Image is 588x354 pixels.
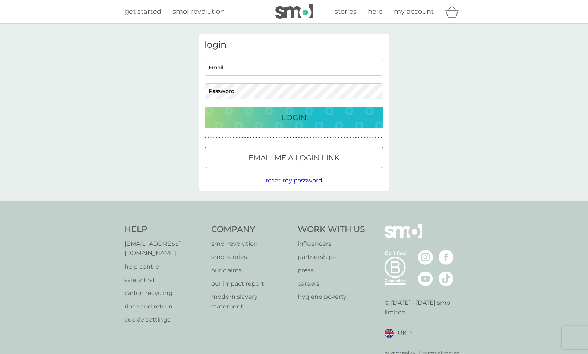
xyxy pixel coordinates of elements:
a: press [298,266,365,275]
h4: Work With Us [298,224,365,235]
p: ● [281,136,283,140]
p: ● [330,136,331,140]
p: ● [287,136,288,140]
a: rinse and return [124,302,204,311]
img: visit the smol Instagram page [418,250,433,265]
a: hygiene poverty [298,292,365,302]
a: our impact report [211,279,291,289]
p: ● [367,136,368,140]
img: visit the smol Tiktok page [439,271,453,286]
p: ● [310,136,311,140]
p: ● [375,136,377,140]
p: ● [364,136,365,140]
a: smol revolution [211,239,291,249]
p: ● [230,136,232,140]
p: ● [324,136,325,140]
p: Email me a login link [249,152,339,164]
p: ● [372,136,374,140]
p: ● [304,136,306,140]
a: influencers [298,239,365,249]
span: UK [398,328,407,338]
p: ● [335,136,337,140]
span: reset my password [266,177,322,184]
p: ● [347,136,348,140]
div: basket [445,4,464,19]
span: get started [124,7,161,16]
a: help centre [124,262,204,272]
p: [EMAIL_ADDRESS][DOMAIN_NAME] [124,239,204,258]
button: Email me a login link [205,147,383,168]
p: ● [239,136,240,140]
p: ● [213,136,215,140]
p: ● [222,136,223,140]
p: ● [358,136,360,140]
p: ● [278,136,280,140]
span: smol revolution [173,7,225,16]
p: ● [327,136,328,140]
p: ● [290,136,291,140]
p: ● [256,136,257,140]
p: ● [332,136,334,140]
p: ● [315,136,317,140]
span: stories [335,7,357,16]
p: ● [378,136,379,140]
a: our claims [211,266,291,275]
p: ● [270,136,271,140]
p: ● [318,136,320,140]
a: my account [394,6,434,17]
a: smol revolution [173,6,225,17]
p: ● [369,136,371,140]
p: ● [350,136,351,140]
button: reset my password [266,176,322,185]
p: ● [301,136,303,140]
p: ● [259,136,260,140]
img: select a new location [410,331,412,335]
img: visit the smol Youtube page [418,271,433,286]
p: ● [241,136,243,140]
p: ● [293,136,294,140]
p: ● [298,136,300,140]
p: ● [219,136,220,140]
a: modern slavery statement [211,292,291,311]
a: careers [298,279,365,289]
p: ● [244,136,246,140]
h4: Company [211,224,291,235]
p: ● [284,136,286,140]
p: ● [341,136,342,140]
p: safety first [124,275,204,285]
p: © [DATE] - [DATE] smol limited [385,298,464,317]
h4: Help [124,224,204,235]
a: smol stories [211,252,291,262]
span: help [368,7,383,16]
p: ● [276,136,277,140]
p: ● [262,136,263,140]
p: ● [381,136,382,140]
a: partnerships [298,252,365,262]
p: carton recycling [124,288,204,298]
p: ● [247,136,249,140]
a: stories [335,6,357,17]
a: get started [124,6,161,17]
p: ● [295,136,297,140]
p: ● [236,136,237,140]
p: ● [216,136,218,140]
p: ● [321,136,323,140]
p: ● [313,136,314,140]
p: ● [253,136,255,140]
button: Login [205,107,383,128]
p: cookie settings [124,315,204,325]
p: ● [273,136,274,140]
p: ● [355,136,357,140]
img: visit the smol Facebook page [439,250,453,265]
p: ● [210,136,212,140]
p: ● [361,136,362,140]
p: ● [264,136,266,140]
